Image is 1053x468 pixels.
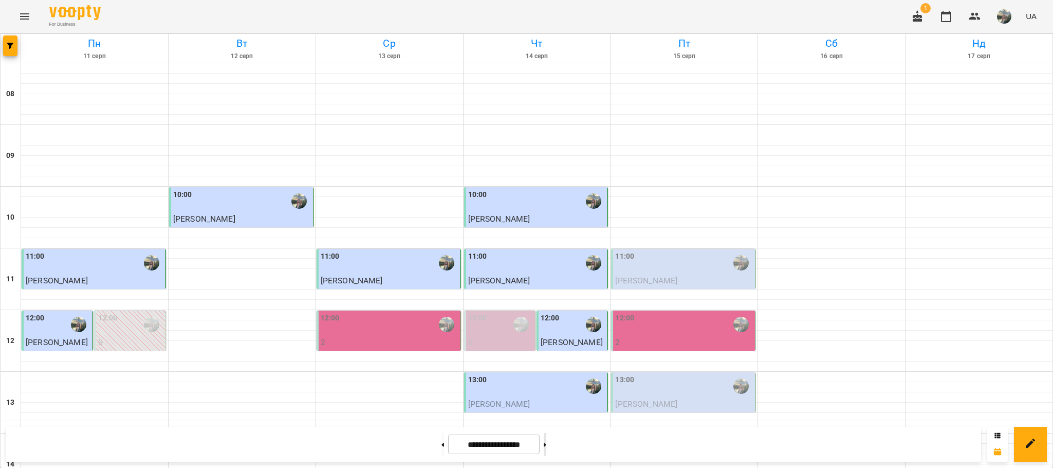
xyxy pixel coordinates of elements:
h6: 12 [6,335,14,347]
p: індивідуальний 45 хвилин [321,287,458,299]
h6: Пт [612,35,756,51]
label: 10:00 [173,189,192,201]
span: 1 [920,3,931,13]
img: Софія Вітте [291,193,307,209]
h6: Чт [465,35,609,51]
label: 11:00 [615,251,634,262]
img: Софія Вітте [586,193,601,209]
span: [PERSON_NAME] [321,276,383,285]
span: [PERSON_NAME] [615,399,677,409]
p: Парний 45хв (парний урок 45 хв вчСофія) [98,349,163,385]
img: Софія Вітте [586,317,601,332]
p: Парний 45хв (парний 45хв) [615,349,753,361]
button: UA [1022,7,1041,26]
label: 13:00 [468,374,487,386]
label: 11:00 [321,251,340,262]
h6: 15 серп [612,51,756,61]
p: Парний 45хв (парний 45хв) [321,349,458,361]
span: UA [1026,11,1037,22]
h6: Сб [760,35,903,51]
img: Софія Вітте [733,379,749,394]
img: Софія Вітте [439,255,454,271]
img: Софія Вітте [513,317,529,332]
p: індивідуальний 45 хвилин [541,349,605,373]
p: Парний 45хв (парний урок 45 хв вчСофія) [468,349,533,385]
button: Menu [12,4,37,29]
span: [PERSON_NAME] [468,214,530,224]
img: Voopty Logo [49,5,101,20]
img: Софія Вітте [144,255,159,271]
h6: Ср [318,35,461,51]
label: 12:00 [98,313,117,324]
p: індивідуальний 45 хвилин [173,225,311,238]
p: індивідуальний 45 хвилин [26,287,163,299]
span: [PERSON_NAME] [26,276,88,285]
img: Софія Вітте [586,379,601,394]
span: [PERSON_NAME] [26,337,88,347]
img: Софія Вітте [71,317,86,332]
label: 13:00 [615,374,634,386]
p: індивідуальний 45 хвилин [26,349,90,373]
label: 12:00 [321,313,340,324]
img: Софія Вітте [586,255,601,271]
label: 12:00 [615,313,634,324]
h6: 11 серп [23,51,167,61]
h6: 17 серп [907,51,1051,61]
h6: Вт [170,35,314,51]
span: [PERSON_NAME] [173,214,235,224]
p: індивідуальний 45 хвилин [468,410,606,423]
h6: 11 [6,274,14,285]
h6: 08 [6,88,14,100]
p: індивідуальний 45 хвилин [615,410,753,423]
label: 12:00 [468,313,487,324]
label: 12:00 [26,313,45,324]
img: Софія Вітте [439,317,454,332]
h6: 12 серп [170,51,314,61]
p: 0 [98,336,163,349]
span: [PERSON_NAME] [541,337,603,347]
label: 11:00 [468,251,487,262]
p: 2 [321,336,458,349]
label: 11:00 [26,251,45,262]
span: [PERSON_NAME] [468,399,530,409]
img: Софія Вітте [733,255,749,271]
label: 12:00 [541,313,560,324]
h6: 13 серп [318,51,461,61]
p: індивідуальний 45 хвилин [468,225,606,238]
p: 0 [468,336,533,349]
span: For Business [49,21,101,28]
p: індивідуальний 45 хвилин [468,287,606,299]
h6: 13 [6,397,14,408]
h6: Пн [23,35,167,51]
h6: Нд [907,35,1051,51]
p: індивідуальний 45 хвилин [615,287,753,299]
h6: 14 серп [465,51,609,61]
img: 3ee4fd3f6459422412234092ea5b7c8e.jpg [997,9,1011,24]
span: [PERSON_NAME] [615,276,677,285]
h6: 09 [6,150,14,161]
img: Софія Вітте [144,317,159,332]
img: Софія Вітте [733,317,749,332]
h6: 16 серп [760,51,903,61]
span: [PERSON_NAME] [468,276,530,285]
h6: 10 [6,212,14,223]
p: 2 [615,336,753,349]
label: 10:00 [468,189,487,201]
